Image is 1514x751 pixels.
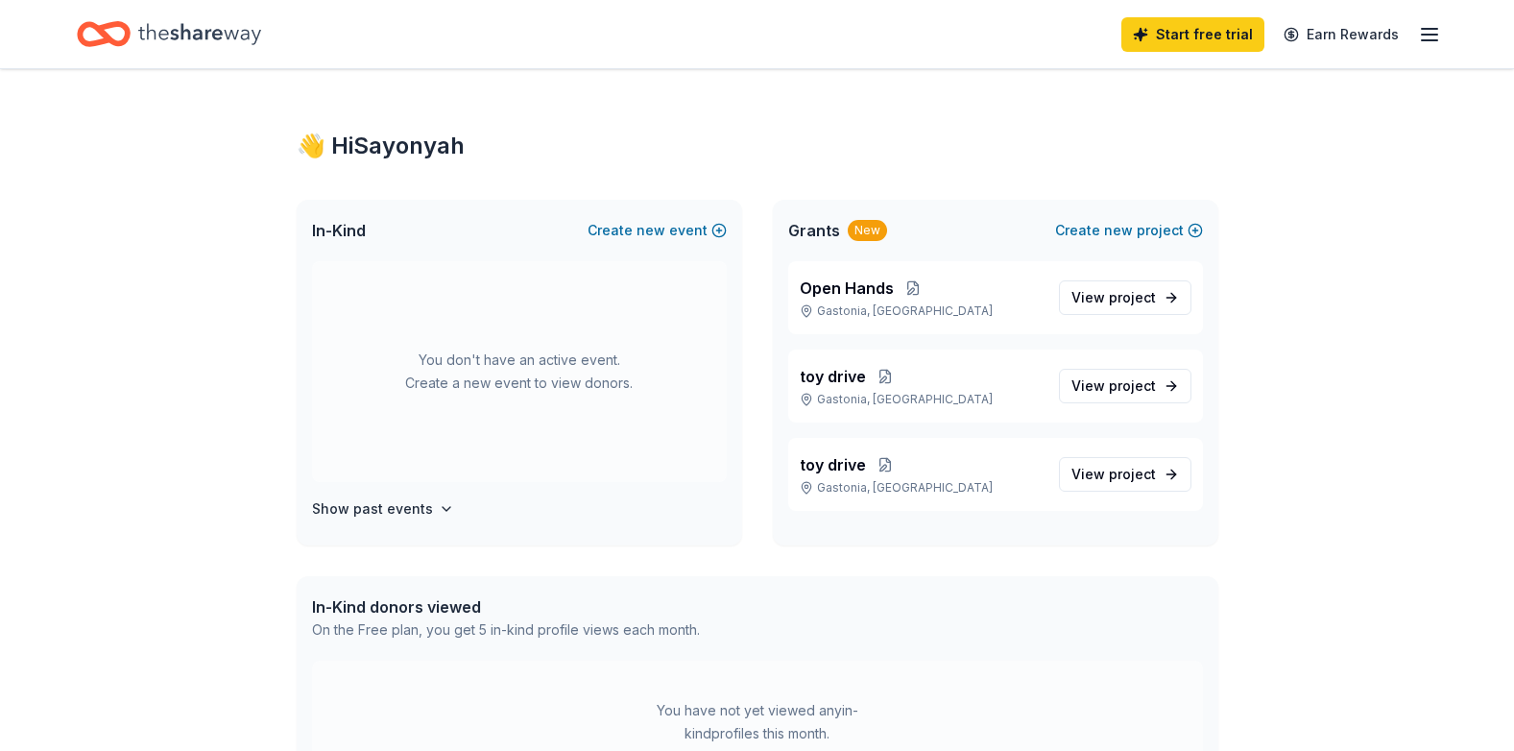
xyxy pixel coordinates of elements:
[1109,466,1156,482] span: project
[1071,375,1156,398] span: View
[312,497,454,521] button: Show past events
[800,480,1044,496] p: Gastonia, [GEOGRAPHIC_DATA]
[312,618,700,642] div: On the Free plan, you get 5 in-kind profile views each month.
[312,261,727,482] div: You don't have an active event. Create a new event to view donors.
[1055,219,1203,242] button: Createnewproject
[312,497,433,521] h4: Show past events
[1104,219,1133,242] span: new
[788,219,840,242] span: Grants
[1071,463,1156,486] span: View
[312,219,366,242] span: In-Kind
[800,453,866,476] span: toy drive
[848,220,887,241] div: New
[588,219,727,242] button: Createnewevent
[1059,457,1191,492] a: View project
[1109,377,1156,394] span: project
[800,365,866,388] span: toy drive
[1109,289,1156,305] span: project
[637,219,665,242] span: new
[1059,280,1191,315] a: View project
[800,277,894,300] span: Open Hands
[800,392,1044,407] p: Gastonia, [GEOGRAPHIC_DATA]
[1121,17,1264,52] a: Start free trial
[800,303,1044,319] p: Gastonia, [GEOGRAPHIC_DATA]
[1071,286,1156,309] span: View
[77,12,261,57] a: Home
[637,699,877,745] div: You have not yet viewed any in-kind profiles this month.
[1059,369,1191,403] a: View project
[312,595,700,618] div: In-Kind donors viewed
[1272,17,1410,52] a: Earn Rewards
[297,131,1218,161] div: 👋 Hi Sayonyah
